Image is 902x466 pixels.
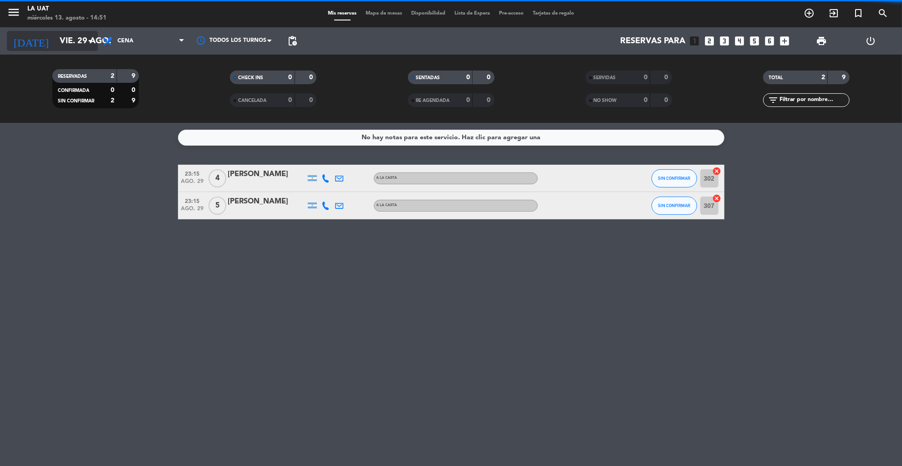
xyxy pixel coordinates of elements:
[58,88,89,93] span: CONFIRMADA
[528,11,579,16] span: Tarjetas de regalo
[209,197,226,215] span: 5
[416,76,440,80] span: SENTADAS
[27,5,107,14] div: La Uat
[703,35,715,47] i: looks_two
[407,11,450,16] span: Disponibilidad
[309,74,315,81] strong: 0
[238,76,263,80] span: CHECK INS
[209,169,226,187] span: 4
[494,11,528,16] span: Pre-acceso
[688,35,700,47] i: looks_one
[769,76,783,80] span: TOTAL
[768,95,779,106] i: filter_list
[846,27,895,55] div: LOG OUT
[181,195,204,206] span: 23:15
[466,74,470,81] strong: 0
[58,99,94,103] span: SIN CONFIRMAR
[842,74,847,81] strong: 9
[658,176,690,181] span: SIN CONFIRMAR
[779,95,849,105] input: Filtrar por nombre...
[713,167,722,176] i: cancel
[117,38,133,44] span: Cena
[181,178,204,189] span: ago. 29
[58,74,87,79] span: RESERVADAS
[132,97,137,104] strong: 9
[664,74,670,81] strong: 0
[853,8,864,19] i: turned_in_not
[644,74,647,81] strong: 0
[487,74,492,81] strong: 0
[132,87,137,93] strong: 0
[450,11,494,16] span: Lista de Espera
[85,35,96,46] i: arrow_drop_down
[620,36,685,46] span: Reservas para
[713,194,722,203] i: cancel
[466,97,470,103] strong: 0
[828,8,839,19] i: exit_to_app
[816,35,827,46] span: print
[289,97,292,103] strong: 0
[287,35,298,46] span: pending_actions
[779,35,790,47] i: add_box
[7,5,20,19] i: menu
[821,74,825,81] strong: 2
[416,98,450,103] span: RE AGENDADA
[228,168,306,180] div: [PERSON_NAME]
[27,14,107,23] div: miércoles 13. agosto - 14:51
[323,11,361,16] span: Mis reservas
[749,35,760,47] i: looks_5
[228,196,306,208] div: [PERSON_NAME]
[238,98,266,103] span: CANCELADA
[111,97,114,104] strong: 2
[865,35,876,46] i: power_settings_new
[362,132,540,143] div: No hay notas para este servicio. Haz clic para agregar una
[111,87,114,93] strong: 0
[804,8,815,19] i: add_circle_outline
[764,35,775,47] i: looks_6
[652,169,697,187] button: SIN CONFIRMAR
[111,73,114,79] strong: 2
[7,31,55,51] i: [DATE]
[487,97,492,103] strong: 0
[594,98,617,103] span: NO SHOW
[309,97,315,103] strong: 0
[664,97,670,103] strong: 0
[132,73,137,79] strong: 9
[734,35,745,47] i: looks_4
[289,74,292,81] strong: 0
[7,5,20,22] button: menu
[644,97,647,103] strong: 0
[658,203,690,208] span: SIN CONFIRMAR
[181,206,204,216] span: ago. 29
[361,11,407,16] span: Mapa de mesas
[652,197,697,215] button: SIN CONFIRMAR
[594,76,616,80] span: SERVIDAS
[377,176,397,180] span: A LA CARTA
[377,203,397,207] span: A LA CARTA
[719,35,730,47] i: looks_3
[877,8,888,19] i: search
[181,168,204,178] span: 23:15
